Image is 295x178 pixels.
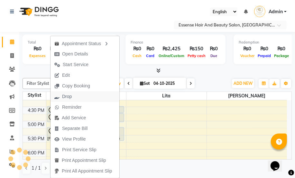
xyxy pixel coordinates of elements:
[239,45,256,53] div: ₨0
[27,135,46,142] div: 5:30 PM
[269,8,283,15] span: Admin
[62,114,86,121] span: Add Service
[47,106,124,113] div: [PERSON_NAME], TK01, 04:30 PM-04:45 PM, Under Arms Waxing
[268,152,289,172] iframe: chat widget
[62,104,82,111] span: Reminder
[144,45,157,53] div: ₨0
[62,93,72,100] span: Drop
[272,54,290,58] span: Package
[207,45,220,53] div: ₨0
[27,121,46,128] div: 5:00 PM
[63,61,88,68] span: Start Service
[152,79,184,88] input: 2025-10-04
[27,150,46,156] div: 6:00 PM
[138,81,152,86] span: Sat
[62,51,88,57] span: Open Details
[157,54,186,58] span: Online/Custom
[62,146,97,153] span: Print Service Slip
[47,127,124,141] div: [PERSON_NAME], TK08, 05:15 PM-05:45 PM, Shave/Color
[207,92,287,100] span: [PERSON_NAME]
[47,114,124,122] div: [PERSON_NAME], TK01, 04:45 PM-05:05 PM, Eyebrows
[62,157,106,164] span: Print Appointment Slip
[126,92,207,100] span: Lita
[62,125,88,132] span: Separate Bill
[131,54,143,58] span: Cash
[47,45,70,53] div: ₨2,425
[54,169,59,173] img: printall.png
[62,136,86,143] span: View Profile
[27,107,46,114] div: 4:30 PM
[62,168,112,174] span: Print All Appointment Slip
[256,45,272,53] div: ₨0
[28,54,47,58] span: Expenses
[131,45,144,53] div: ₨0
[51,38,119,49] div: Appointment Status
[16,3,60,21] img: logo
[209,54,219,58] span: Due
[239,54,256,58] span: Voucher
[234,81,253,86] span: ADD NEW
[32,165,41,172] span: 1 / 1
[62,72,70,79] span: Edit
[27,81,49,86] span: Filter Stylist
[28,40,112,45] div: Total
[131,40,220,45] div: Finance
[28,45,47,53] div: ₨0
[186,54,207,58] span: Petty cash
[54,115,59,120] img: add-service.png
[145,54,156,58] span: Card
[272,45,290,53] div: ₨0
[54,158,59,163] img: printapt.png
[232,79,254,88] button: ADD NEW
[256,54,272,58] span: Prepaid
[254,6,265,17] img: Admin
[62,83,90,89] span: Copy Booking
[23,92,46,99] div: Stylist
[186,45,207,53] div: ₨150
[46,92,126,100] span: [PERSON_NAME]
[157,45,186,53] div: ₨2,425
[54,41,59,46] img: apt_status.png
